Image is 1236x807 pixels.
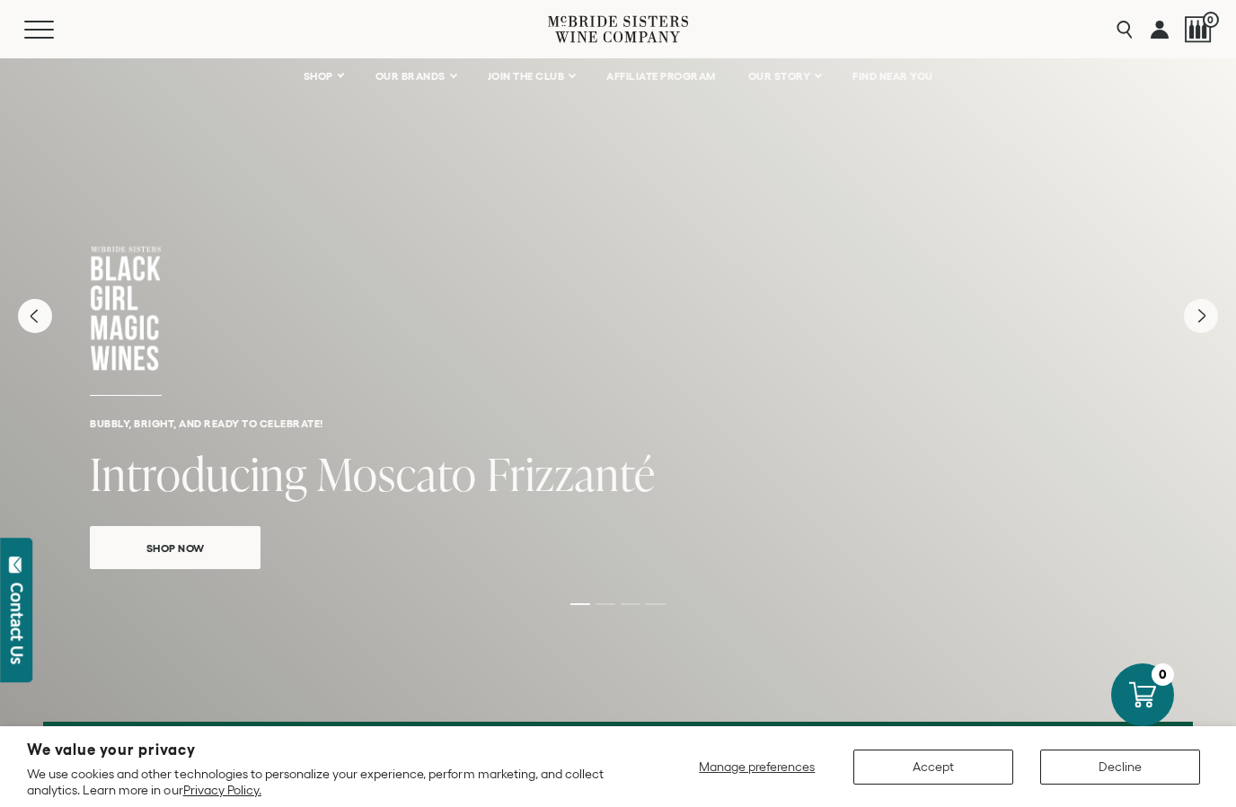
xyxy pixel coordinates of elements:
[1184,299,1218,333] button: Next
[621,603,640,605] li: Page dot 3
[90,443,307,504] span: Introducing
[853,750,1013,785] button: Accept
[183,783,261,797] a: Privacy Policy.
[375,70,446,83] span: OUR BRANDS
[1203,12,1219,28] span: 0
[476,58,587,94] a: JOIN THE CLUB
[1040,750,1200,785] button: Decline
[90,526,260,569] a: Shop Now
[292,58,355,94] a: SHOP
[748,70,811,83] span: OUR STORY
[737,58,833,94] a: OUR STORY
[364,58,467,94] a: OUR BRANDS
[304,70,334,83] span: SHOP
[688,750,826,785] button: Manage preferences
[317,443,477,504] span: Moscato
[488,70,565,83] span: JOIN THE CLUB
[646,603,666,605] li: Page dot 4
[841,58,945,94] a: FIND NEAR YOU
[24,21,89,39] button: Mobile Menu Trigger
[27,742,629,758] h2: We value your privacy
[699,759,815,774] span: Manage preferences
[115,538,236,558] span: Shop Now
[487,443,656,504] span: Frizzanté
[8,583,26,664] div: Contact Us
[27,766,629,798] p: We use cookies and other technologies to personalize your experience, perform marketing, and coll...
[90,417,1146,429] h6: Bubbly, bright, and ready to celebrate!
[596,603,615,605] li: Page dot 2
[1152,663,1174,686] div: 0
[570,603,590,605] li: Page dot 1
[18,299,52,333] button: Previous
[595,58,728,94] a: AFFILIATE PROGRAM
[852,70,933,83] span: FIND NEAR YOU
[606,70,716,83] span: AFFILIATE PROGRAM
